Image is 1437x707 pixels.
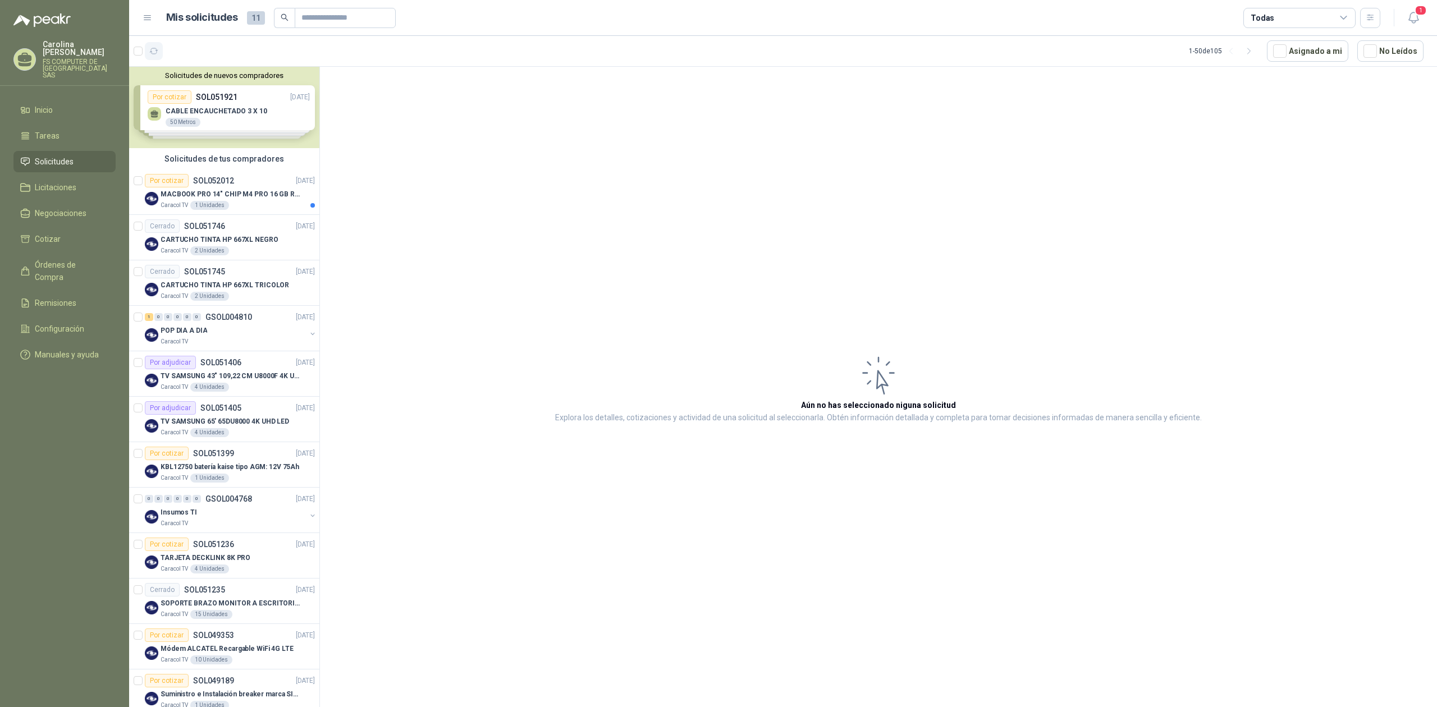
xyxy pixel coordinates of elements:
span: Remisiones [35,297,76,309]
button: Solicitudes de nuevos compradores [134,71,315,80]
div: 10 Unidades [190,655,232,664]
div: 15 Unidades [190,610,232,619]
p: Carolina [PERSON_NAME] [43,40,116,56]
p: GSOL004810 [205,313,252,321]
a: Cotizar [13,228,116,250]
div: 2 Unidades [190,292,229,301]
div: Cerrado [145,219,180,233]
p: [DATE] [296,539,315,550]
p: KBL12750 batería kaise tipo AGM: 12V 75Ah [161,462,299,472]
div: 0 [193,313,201,321]
p: [DATE] [296,357,315,368]
a: Remisiones [13,292,116,314]
a: CerradoSOL051746[DATE] Company LogoCARTUCHO TINTA HP 667XL NEGROCaracol TV2 Unidades [129,215,319,260]
p: FS COMPUTER DE [GEOGRAPHIC_DATA] SAS [43,58,116,79]
p: SOL051745 [184,268,225,276]
p: SOL051236 [193,540,234,548]
a: Configuración [13,318,116,339]
a: Por cotizarSOL052012[DATE] Company LogoMACBOOK PRO 14" CHIP M4 PRO 16 GB RAM 1TBCaracol TV1 Unidades [129,169,319,215]
p: SOL051235 [184,586,225,594]
p: SOPORTE BRAZO MONITOR A ESCRITORIO NBF80 [161,598,300,609]
a: CerradoSOL051745[DATE] Company LogoCARTUCHO TINTA HP 667XL TRICOLORCaracol TV2 Unidades [129,260,319,306]
div: 0 [164,313,172,321]
div: 2 Unidades [190,246,229,255]
p: Caracol TV [161,383,188,392]
p: TV SAMSUNG 65' 65DU8000 4K UHD LED [161,416,289,427]
h3: Aún no has seleccionado niguna solicitud [801,399,956,411]
p: SOL051746 [184,222,225,230]
div: 1 Unidades [190,201,229,210]
h1: Mis solicitudes [166,10,238,26]
p: Caracol TV [161,655,188,664]
img: Company Logo [145,601,158,614]
p: [DATE] [296,448,315,459]
div: 1 - 50 de 105 [1189,42,1258,60]
a: Negociaciones [13,203,116,224]
p: Caracol TV [161,519,188,528]
span: Órdenes de Compra [35,259,105,283]
div: Cerrado [145,583,180,596]
p: Caracol TV [161,337,188,346]
span: Manuales y ayuda [35,348,99,361]
a: 1 0 0 0 0 0 GSOL004810[DATE] Company LogoPOP DIA A DIACaracol TV [145,310,317,346]
p: Caracol TV [161,292,188,301]
span: Configuración [35,323,84,335]
p: Caracol TV [161,428,188,437]
p: SOL051405 [200,404,241,412]
p: Explora los detalles, cotizaciones y actividad de una solicitud al seleccionarla. Obtén informaci... [555,411,1202,425]
div: Cerrado [145,265,180,278]
a: Inicio [13,99,116,121]
span: Solicitudes [35,155,74,168]
div: Por adjudicar [145,356,196,369]
img: Company Logo [145,555,158,569]
p: [DATE] [296,176,315,186]
div: 4 Unidades [190,383,229,392]
p: Caracol TV [161,610,188,619]
p: [DATE] [296,676,315,686]
p: CARTUCHO TINTA HP 667XL TRICOLOR [161,280,289,291]
img: Company Logo [145,328,158,342]
span: 1 [1415,5,1427,16]
img: Company Logo [145,692,158,705]
p: Módem ALCATEL Recargable WiFi 4G LTE [161,644,294,654]
img: Company Logo [145,374,158,387]
span: 11 [247,11,265,25]
p: Insumos TI [161,507,197,518]
div: Por cotizar [145,174,189,187]
span: Cotizar [35,233,61,245]
p: SOL051406 [200,359,241,366]
button: 1 [1403,8,1424,28]
div: 4 Unidades [190,564,229,573]
img: Company Logo [145,419,158,433]
p: Caracol TV [161,474,188,483]
div: Por adjudicar [145,401,196,415]
button: Asignado a mi [1267,40,1348,62]
div: 0 [183,313,191,321]
div: 0 [154,495,163,503]
p: [DATE] [296,312,315,323]
div: Por cotizar [145,674,189,687]
a: Licitaciones [13,177,116,198]
p: Caracol TV [161,201,188,210]
div: 0 [145,495,153,503]
div: Por cotizar [145,628,189,642]
p: SOL052012 [193,177,234,185]
p: [DATE] [296,221,315,232]
div: Por cotizar [145,447,189,460]
a: Por adjudicarSOL051405[DATE] Company LogoTV SAMSUNG 65' 65DU8000 4K UHD LEDCaracol TV4 Unidades [129,397,319,442]
p: GSOL004768 [205,495,252,503]
img: Company Logo [145,192,158,205]
a: CerradoSOL051235[DATE] Company LogoSOPORTE BRAZO MONITOR A ESCRITORIO NBF80Caracol TV15 Unidades [129,579,319,624]
p: [DATE] [296,494,315,504]
a: Por cotizarSOL049353[DATE] Company LogoMódem ALCATEL Recargable WiFi 4G LTECaracol TV10 Unidades [129,624,319,669]
img: Company Logo [145,283,158,296]
p: SOL051399 [193,449,234,457]
div: 1 Unidades [190,474,229,483]
p: [DATE] [296,630,315,641]
a: Órdenes de Compra [13,254,116,288]
div: 0 [193,495,201,503]
img: Logo peakr [13,13,71,27]
img: Company Logo [145,646,158,660]
span: search [281,13,289,21]
img: Company Logo [145,465,158,478]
